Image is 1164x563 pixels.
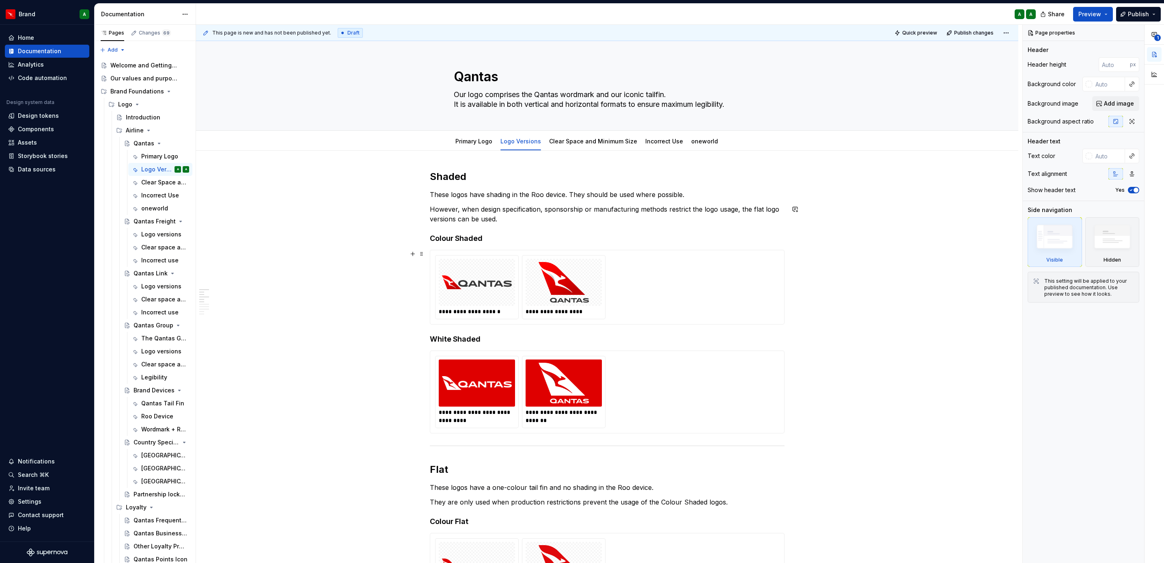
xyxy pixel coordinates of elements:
a: Logo versions [128,280,192,293]
div: Wordmark + Roo [141,425,188,433]
div: Clear space and minimum size [141,295,188,303]
a: Qantas Link [121,267,192,280]
button: Search ⌘K [5,468,89,481]
div: Primary Logo [141,152,178,160]
a: [GEOGRAPHIC_DATA] [128,462,192,475]
div: Introduction [126,113,160,121]
a: Brand Devices [121,384,192,397]
div: Legibility [141,373,167,381]
a: Qantas Business Rewards [121,527,192,540]
a: Welcome and Getting Started [97,59,192,72]
a: Our values and purpose [97,72,192,85]
a: oneworld [128,202,192,215]
div: Settings [18,498,41,506]
div: A [1018,11,1021,17]
button: Share [1036,7,1070,22]
h4: Colour Flat [430,517,785,526]
div: A [177,165,179,173]
a: Invite team [5,482,89,495]
div: Background image [1028,100,1078,108]
label: Yes [1115,187,1125,193]
div: Header height [1028,61,1066,69]
div: Clear Space and Minimum Size [141,178,188,186]
div: oneworld [688,132,721,149]
div: Incorrect use [141,308,179,316]
div: Documentation [18,47,61,55]
a: [GEOGRAPHIC_DATA] [128,475,192,488]
div: Qantas Link [134,269,168,277]
div: Visible [1028,217,1082,267]
a: Incorrect Use [645,138,683,145]
div: [GEOGRAPHIC_DATA] [141,451,188,459]
a: Design tokens [5,109,89,122]
div: Primary Logo [452,132,496,149]
div: A [185,165,187,173]
div: Help [18,524,31,533]
div: Contact support [18,511,64,519]
div: Documentation [101,10,178,18]
div: Brand Devices [134,386,175,394]
a: Primary Logo [455,138,492,145]
p: px [1130,61,1136,68]
span: Add image [1104,100,1134,108]
span: Publish changes [954,30,994,36]
div: Clear space and minimum size [141,360,188,368]
h2: Shaded [430,170,785,183]
div: This setting will be applied to your published documentation. Use preview to see how it looks. [1044,278,1134,297]
div: Loyalty [113,501,192,514]
h4: Colour Shaded [430,234,785,243]
div: Logo Versions [497,132,544,149]
div: Changes [139,30,171,36]
button: Publish [1116,7,1161,22]
div: Brand [19,10,35,18]
a: Primary Logo [128,150,192,163]
div: Clear space and minimum size [141,243,188,251]
a: Roo Device [128,410,192,423]
a: Home [5,31,89,44]
div: Components [18,125,54,133]
input: Auto [1092,77,1125,91]
a: Clear Space and Minimum Size [549,138,637,145]
button: Quick preview [892,27,941,39]
div: Storybook stories [18,152,68,160]
a: Logo versions [128,345,192,358]
div: Logo versions [141,282,181,290]
div: Other Loyalty Products [134,542,188,550]
a: Qantas Frequent Flyer logo [121,514,192,527]
span: Publish [1128,10,1149,18]
div: Data sources [18,165,56,173]
div: Airline [113,124,192,137]
p: They are only used when production restrictions prevent the usage of the Colour Shaded logos. [430,497,785,507]
a: Data sources [5,163,89,176]
div: Incorrect use [141,256,179,264]
div: Invite team [18,484,50,492]
div: Qantas [134,139,154,147]
div: Welcome and Getting Started [110,61,177,69]
div: Our values and purpose [110,74,177,82]
svg: Supernova Logo [27,548,67,557]
div: Analytics [18,61,44,69]
button: Help [5,522,89,535]
div: Brand Foundations [97,85,192,98]
div: Logo versions [141,230,181,238]
div: Qantas Group [134,321,173,329]
a: Partnership lockups [121,488,192,501]
div: Incorrect Use [141,191,179,199]
span: Share [1048,10,1065,18]
a: Clear space and minimum size [128,358,192,371]
span: This page is new and has not been published yet. [212,30,331,36]
div: Text color [1028,152,1055,160]
a: Analytics [5,58,89,71]
a: Settings [5,495,89,508]
div: Clear Space and Minimum Size [546,132,640,149]
span: 1 [1154,35,1161,41]
a: Assets [5,136,89,149]
div: Header [1028,46,1048,54]
a: [GEOGRAPHIC_DATA] [128,449,192,462]
img: 6b187050-a3ed-48aa-8485-808e17fcee26.png [6,9,15,19]
div: Loyalty [126,503,147,511]
div: Roo Device [141,412,173,420]
button: Add [97,44,128,56]
div: Background aspect ratio [1028,117,1094,126]
a: Other Loyalty Products [121,540,192,553]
